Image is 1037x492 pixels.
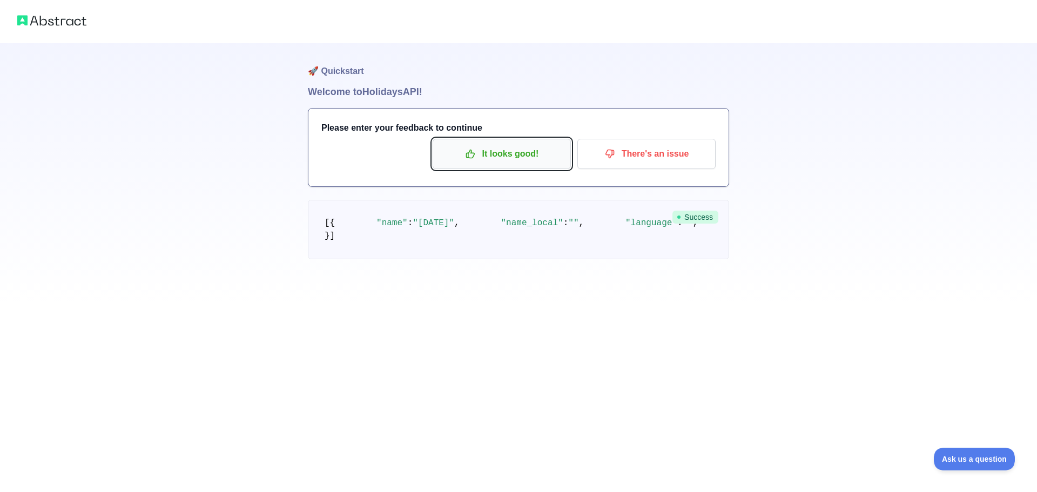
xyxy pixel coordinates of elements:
span: Success [672,211,718,224]
iframe: Toggle Customer Support [934,448,1015,470]
span: : [408,218,413,228]
span: , [454,218,460,228]
span: "[DATE]" [413,218,454,228]
h3: Please enter your feedback to continue [321,122,716,134]
span: [ [325,218,330,228]
h1: 🚀 Quickstart [308,43,729,84]
span: , [579,218,584,228]
p: It looks good! [441,145,563,163]
p: There's an issue [585,145,708,163]
span: : [563,218,569,228]
img: Abstract logo [17,13,86,28]
button: There's an issue [577,139,716,169]
button: It looks good! [433,139,571,169]
span: "name_local" [501,218,563,228]
h1: Welcome to Holidays API! [308,84,729,99]
span: "" [568,218,578,228]
span: "name" [376,218,408,228]
span: "language" [625,218,677,228]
